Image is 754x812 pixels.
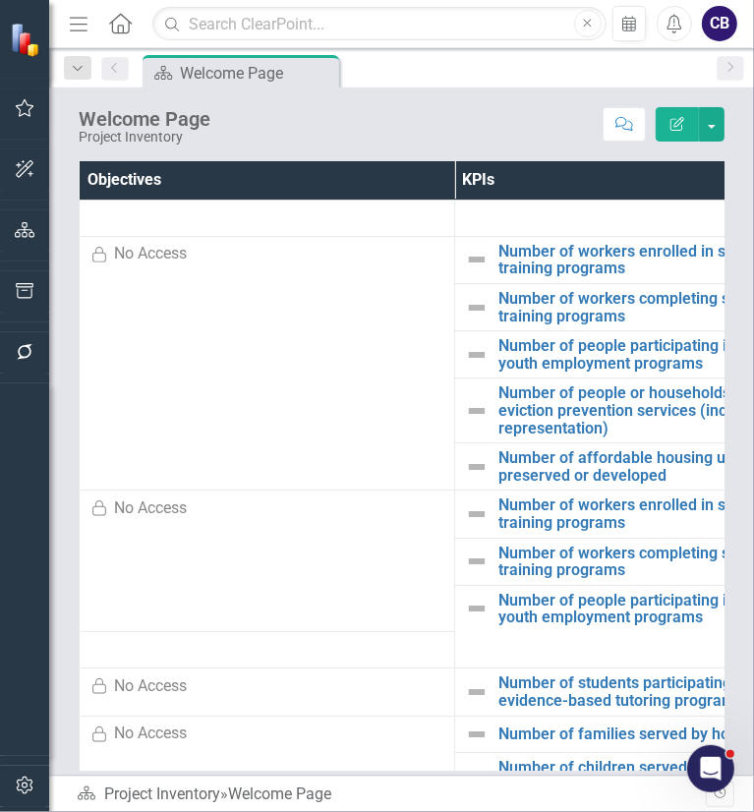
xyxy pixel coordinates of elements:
[114,243,187,265] div: No Access
[465,723,489,746] img: Not Defined
[114,723,187,745] div: No Access
[465,296,489,319] img: Not Defined
[180,61,334,86] div: Welcome Page
[228,784,331,803] div: Welcome Page
[465,597,489,620] img: Not Defined
[465,248,489,271] img: Not Defined
[114,497,187,520] div: No Access
[114,675,187,698] div: No Access
[104,784,220,803] a: Project Inventory
[465,550,489,573] img: Not Defined
[152,7,606,41] input: Search ClearPoint...
[465,343,489,367] img: Not Defined
[79,130,210,145] div: Project Inventory
[702,6,737,41] button: CB
[465,502,489,526] img: Not Defined
[465,399,489,423] img: Not Defined
[465,455,489,479] img: Not Defined
[687,745,734,792] iframe: Intercom live chat
[465,680,489,704] img: Not Defined
[77,783,706,806] div: »
[10,23,44,57] img: ClearPoint Strategy
[79,108,210,130] div: Welcome Page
